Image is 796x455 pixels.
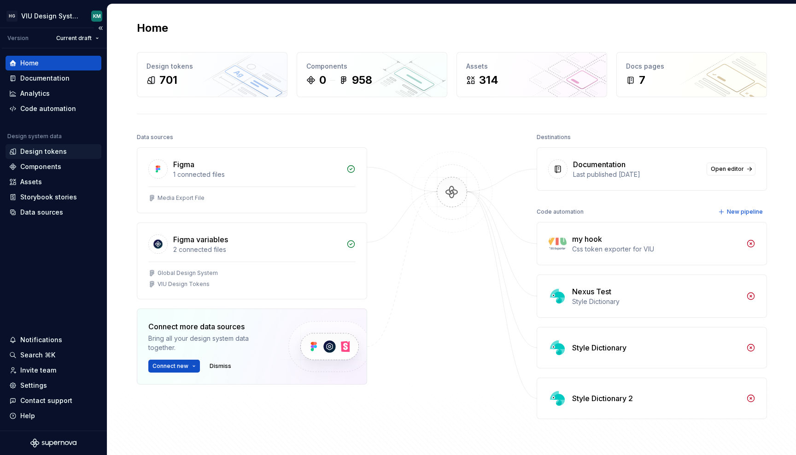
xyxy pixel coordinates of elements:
a: Home [6,56,101,70]
a: Documentation [6,71,101,86]
a: Figma variables2 connected filesGlobal Design SystemVIU Design Tokens [137,222,367,299]
button: HGVIU Design SystemKM [2,6,105,26]
a: Open editor [707,163,755,175]
a: Data sources [6,205,101,220]
div: Settings [20,381,47,390]
h2: Home [137,21,168,35]
div: VIU Design Tokens [158,280,210,288]
div: Components [306,62,438,71]
div: Last published [DATE] [573,170,701,179]
div: Figma [173,159,194,170]
div: Documentation [20,74,70,83]
div: Docs pages [626,62,757,71]
a: Components [6,159,101,174]
div: Nexus Test [572,286,611,297]
svg: Supernova Logo [30,438,76,448]
div: Invite team [20,366,56,375]
div: Bring all your design system data together. [148,334,273,352]
div: my hook [572,233,602,245]
div: Documentation [573,159,626,170]
div: Version [7,35,29,42]
div: Notifications [20,335,62,344]
div: Figma variables [173,234,228,245]
button: Connect new [148,360,200,373]
span: Connect new [152,362,188,370]
div: 958 [352,73,372,87]
a: Assets314 [457,52,607,97]
div: 1 connected files [173,170,341,179]
div: 7 [639,73,645,87]
button: New pipeline [715,205,767,218]
button: Help [6,408,101,423]
div: Code automation [537,205,584,218]
a: Design tokens701 [137,52,287,97]
a: Storybook stories [6,190,101,204]
span: Dismiss [210,362,231,370]
div: Home [20,58,39,68]
div: Contact support [20,396,72,405]
div: Analytics [20,89,50,98]
div: Components [20,162,61,171]
button: Search ⌘K [6,348,101,362]
div: Css token exporter for VIU [572,245,741,254]
div: Global Design System [158,269,218,277]
a: Figma1 connected filesMedia Export File [137,147,367,213]
div: Design tokens [146,62,278,71]
div: Style Dictionary [572,297,741,306]
a: Settings [6,378,101,393]
div: Style Dictionary [572,342,626,353]
a: Docs pages7 [616,52,767,97]
a: Design tokens [6,144,101,159]
div: Data sources [137,131,173,144]
div: Style Dictionary 2 [572,393,633,404]
a: Analytics [6,86,101,101]
div: Storybook stories [20,192,77,202]
div: Help [20,411,35,420]
button: Contact support [6,393,101,408]
button: Current draft [52,32,103,45]
button: Notifications [6,332,101,347]
button: Dismiss [205,360,235,373]
div: Code automation [20,104,76,113]
a: Code automation [6,101,101,116]
div: 701 [159,73,177,87]
button: Collapse sidebar [94,22,107,35]
div: Assets [466,62,597,71]
div: Search ⌘K [20,350,55,360]
a: Invite team [6,363,101,378]
div: Design system data [7,133,62,140]
div: Destinations [537,131,571,144]
a: Assets [6,175,101,189]
div: 314 [479,73,498,87]
span: Current draft [56,35,92,42]
a: Components0958 [297,52,447,97]
div: KM [93,12,101,20]
div: 0 [319,73,326,87]
div: VIU Design System [21,12,80,21]
div: Data sources [20,208,63,217]
div: Design tokens [20,147,67,156]
div: Media Export File [158,194,205,202]
span: New pipeline [727,208,763,216]
div: 2 connected files [173,245,341,254]
div: Connect more data sources [148,321,273,332]
div: Assets [20,177,42,187]
span: Open editor [711,165,744,173]
div: HG [6,11,18,22]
